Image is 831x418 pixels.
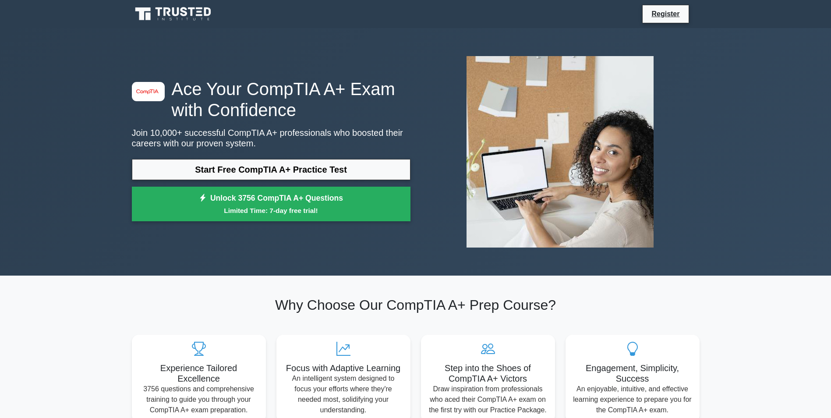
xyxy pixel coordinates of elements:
h5: Focus with Adaptive Learning [283,363,403,373]
p: Draw inspiration from professionals who aced their CompTIA A+ exam on the first try with our Prac... [428,384,548,415]
p: An intelligent system designed to focus your efforts where they're needed most, solidifying your ... [283,373,403,415]
a: Register [646,8,685,19]
h5: Experience Tailored Excellence [139,363,259,384]
p: Join 10,000+ successful CompTIA A+ professionals who boosted their careers with our proven system. [132,128,410,149]
p: 3756 questions and comprehensive training to guide you through your CompTIA A+ exam preparation. [139,384,259,415]
small: Limited Time: 7-day free trial! [143,205,400,216]
h2: Why Choose Our CompTIA A+ Prep Course? [132,297,700,313]
p: An enjoyable, intuitive, and effective learning experience to prepare you for the CompTIA A+ exam. [573,384,693,415]
h5: Step into the Shoes of CompTIA A+ Victors [428,363,548,384]
h5: Engagement, Simplicity, Success [573,363,693,384]
h1: Ace Your CompTIA A+ Exam with Confidence [132,78,410,120]
a: Start Free CompTIA A+ Practice Test [132,159,410,180]
a: Unlock 3756 CompTIA A+ QuestionsLimited Time: 7-day free trial! [132,187,410,222]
